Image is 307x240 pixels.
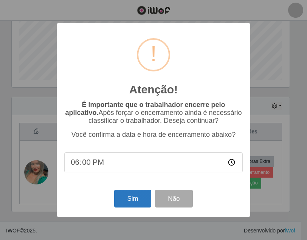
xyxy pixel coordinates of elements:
p: Você confirma a data e hora de encerramento abaixo? [64,131,243,139]
button: Sim [114,190,151,207]
h2: Atenção! [129,83,178,96]
b: É importante que o trabalhador encerre pelo aplicativo. [65,101,225,116]
button: Não [155,190,192,207]
p: Após forçar o encerramento ainda é necessário classificar o trabalhador. Deseja continuar? [64,101,243,125]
